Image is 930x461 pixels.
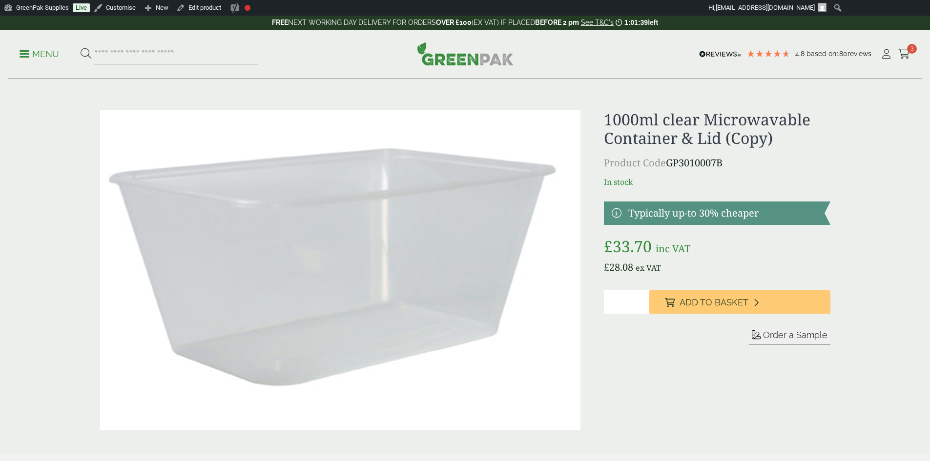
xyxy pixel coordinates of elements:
i: Cart [898,49,910,59]
span: Product Code [604,156,666,169]
span: £ [604,261,609,274]
button: Order a Sample [749,329,830,344]
span: 3 [907,44,917,54]
p: GP3010007B [604,156,830,170]
span: reviews [847,50,871,58]
strong: FREE [272,19,288,26]
span: 180 [836,50,847,58]
bdi: 33.70 [604,236,652,257]
img: 3010007B 1000ml Microwaveable Container & Lid [100,110,581,430]
span: inc VAT [656,242,690,255]
span: ex VAT [636,262,661,273]
span: left [648,19,658,26]
span: Based on [806,50,836,58]
span: 4.8 [795,50,806,58]
strong: OVER £100 [436,19,472,26]
a: Live [73,3,90,12]
span: [EMAIL_ADDRESS][DOMAIN_NAME] [716,4,815,11]
img: REVIEWS.io [699,51,742,58]
bdi: 28.08 [604,261,633,274]
button: Add to Basket [649,290,830,314]
div: 4.78 Stars [746,49,790,58]
i: My Account [880,49,892,59]
h1: 1000ml clear Microwavable Container & Lid (Copy) [604,110,830,148]
strong: BEFORE 2 pm [535,19,579,26]
p: In stock [604,176,830,188]
img: GreenPak Supplies [417,42,514,65]
a: See T&C's [581,19,614,26]
span: Order a Sample [763,330,827,340]
p: Menu [20,48,59,60]
div: Focus keyphrase not set [245,5,250,11]
span: 1:01:39 [624,19,648,26]
span: Add to Basket [680,297,748,308]
a: 3 [898,47,910,61]
span: £ [604,236,613,257]
a: Menu [20,48,59,58]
